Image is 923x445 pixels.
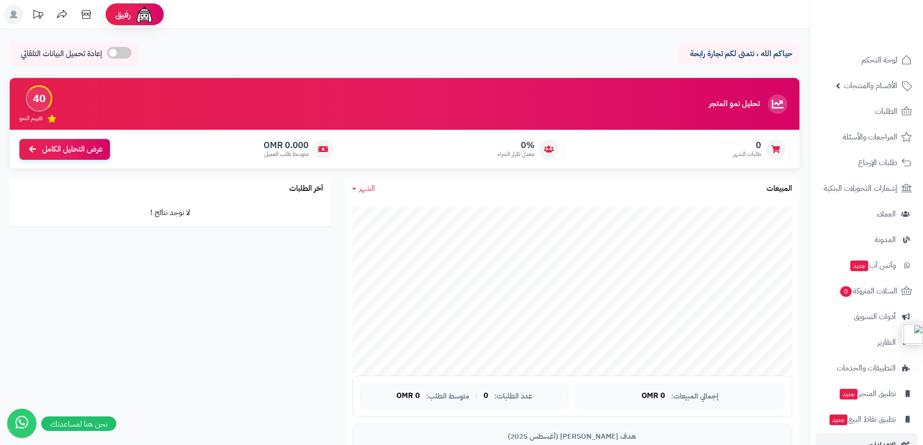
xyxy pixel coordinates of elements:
[815,305,917,328] a: أدوات التسويق
[115,9,131,20] span: رفيق
[733,140,761,151] span: 0
[815,100,917,123] a: الطلبات
[359,183,375,194] span: الشهر
[857,27,914,47] img: logo-2.png
[494,392,532,400] span: عدد الطلبات:
[264,150,309,158] span: متوسط طلب العميل
[671,392,719,400] span: إجمالي المبيعات:
[815,202,917,226] a: العملاء
[498,140,534,151] span: 0%
[21,48,102,60] span: إعادة تحميل البيانات التلقائي
[861,53,897,67] span: لوحة التحكم
[815,177,917,200] a: إشعارات التحويلات البنكية
[843,130,897,144] span: المراجعات والأسئلة
[850,261,868,271] span: جديد
[641,392,665,400] span: 0 OMR
[396,392,420,400] span: 0 OMR
[352,183,375,194] a: الشهر
[839,387,896,400] span: تطبيق المتجر
[475,392,478,399] span: |
[815,151,917,174] a: طلبات الإرجاع
[839,284,897,298] span: السلات المتروكة
[840,389,858,399] span: جديد
[877,207,896,221] span: العملاء
[135,5,154,24] img: ai-face.png
[289,184,323,193] h3: آخر الطلبات
[829,413,896,426] span: تطبيق نقاط البيع
[815,331,917,354] a: التقارير
[484,392,488,400] span: 0
[840,286,852,297] span: 0
[815,254,917,277] a: وآتس آبجديد
[829,414,847,425] span: جديد
[10,199,330,226] td: لا توجد نتائج !
[877,336,896,349] span: التقارير
[854,310,896,323] span: أدوات التسويق
[815,279,917,303] a: السلات المتروكة0
[767,184,792,193] h3: المبيعات
[858,156,897,169] span: طلبات الإرجاع
[686,48,792,60] p: حياكم الله ، نتمنى لكم تجارة رابحة
[875,233,896,246] span: المدونة
[875,105,897,118] span: الطلبات
[19,139,110,160] a: عرض التحليل الكامل
[19,114,43,123] span: تقييم النمو
[824,182,897,195] span: إشعارات التحويلات البنكية
[815,382,917,405] a: تطبيق المتجرجديد
[360,431,784,442] div: هدف [PERSON_NAME] (أغسطس 2025)
[426,392,469,400] span: متوسط الطلب:
[709,100,760,108] h3: تحليل نمو المتجر
[815,408,917,431] a: تطبيق نقاط البيعجديد
[264,140,309,151] span: 0.000 OMR
[815,356,917,380] a: التطبيقات والخدمات
[42,144,103,155] span: عرض التحليل الكامل
[844,79,897,92] span: الأقسام والمنتجات
[733,150,761,158] span: طلبات الشهر
[26,5,50,27] a: تحديثات المنصة
[849,259,896,272] span: وآتس آب
[815,228,917,251] a: المدونة
[498,150,534,158] span: معدل تكرار الشراء
[815,125,917,149] a: المراجعات والأسئلة
[815,48,917,72] a: لوحة التحكم
[837,361,896,375] span: التطبيقات والخدمات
